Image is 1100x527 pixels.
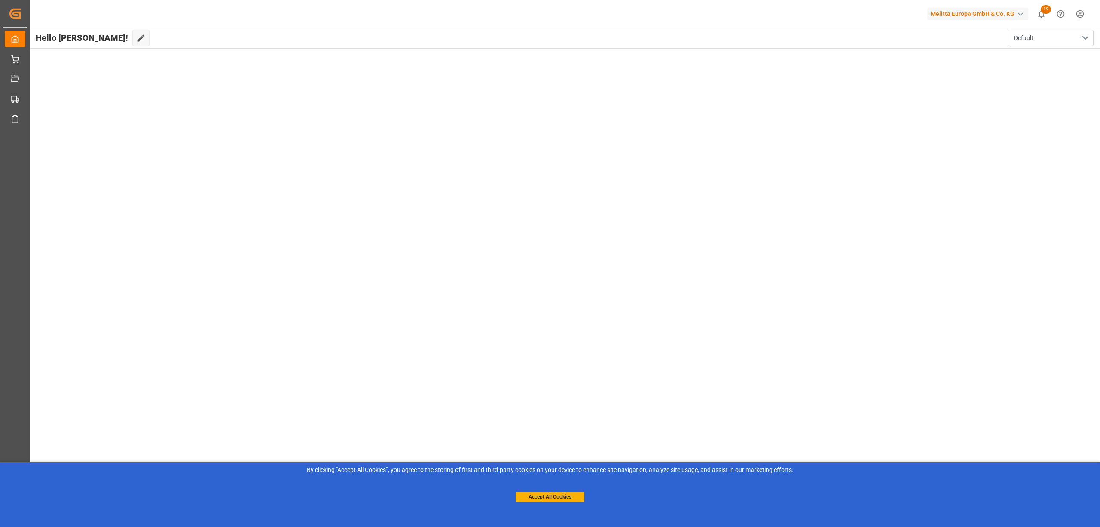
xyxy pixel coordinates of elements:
span: Default [1014,34,1033,43]
button: Accept All Cookies [516,492,584,502]
button: show 19 new notifications [1032,4,1051,24]
button: Help Center [1051,4,1070,24]
button: Melitta Europa GmbH & Co. KG [927,6,1032,22]
div: Melitta Europa GmbH & Co. KG [927,8,1028,20]
span: Hello [PERSON_NAME]! [36,30,128,46]
button: open menu [1008,30,1094,46]
div: By clicking "Accept All Cookies”, you agree to the storing of first and third-party cookies on yo... [6,465,1094,475]
span: 19 [1041,5,1051,14]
